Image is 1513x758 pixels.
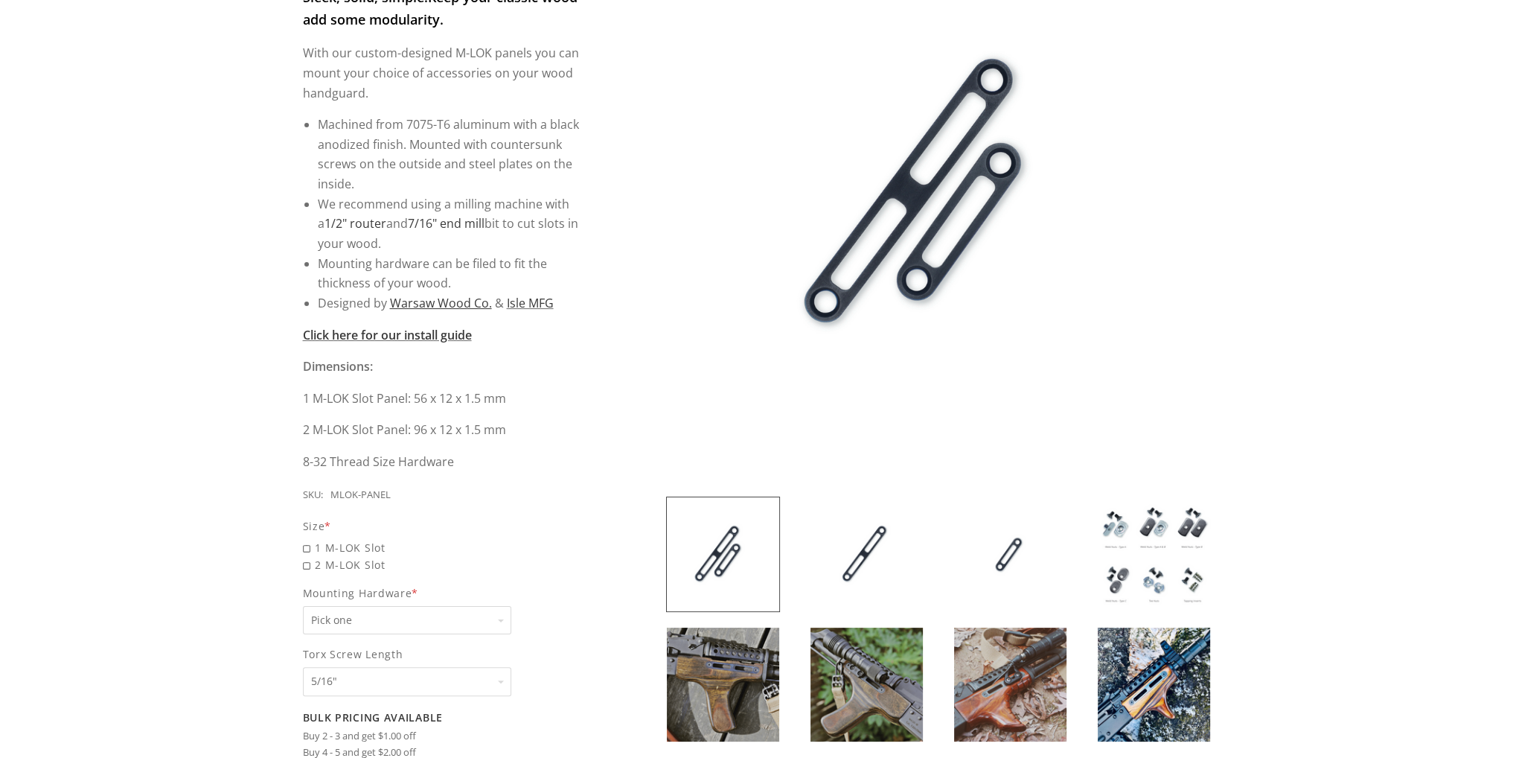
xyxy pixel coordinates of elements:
div: SKU: [303,487,323,503]
a: Isle MFG [507,295,554,311]
li: We recommend using a milling machine with a and bit to cut slots in your wood. [318,194,588,254]
span: 1 M-LOK Slot [303,539,588,556]
p: 2 M-LOK Slot Panel: 96 x 12 x 1.5 mm [303,420,588,440]
img: DIY M-LOK Panel Inserts [810,497,923,611]
select: Torx Screw Length [303,667,511,696]
select: Mounting Hardware* [303,606,511,635]
a: 7/16" end mill [408,215,484,232]
li: Mounting hardware can be filed to fit the thickness of your wood. [318,254,588,293]
img: DIY M-LOK Panel Inserts [1098,628,1210,742]
h2: Bulk Pricing Available [303,711,588,724]
li: Buy 2 - 3 and get $1.00 off [303,728,588,745]
span: Mounting Hardware [303,585,588,602]
img: DIY M-LOK Panel Inserts [954,497,1066,611]
img: DIY M-LOK Panel Inserts [810,628,923,742]
img: DIY M-LOK Panel Inserts [1098,497,1210,611]
img: DIY M-LOK Panel Inserts [667,628,779,742]
p: 8-32 Thread Size Hardware [303,452,588,472]
li: Machined from 7075-T6 aluminum with a black anodized finish. Mounted with countersunk screws on t... [318,115,588,194]
img: DIY M-LOK Panel Inserts [954,628,1066,742]
span: Torx Screw Length [303,646,588,663]
a: Click here for our install guide [303,327,472,343]
span: With our custom-designed M-LOK panels you can mount your choice of accessories on your wood handg... [303,45,579,101]
div: MLOK-PANEL [330,487,391,503]
div: Size [303,517,588,535]
img: DIY M-LOK Panel Inserts [667,497,779,611]
a: 1/2" router [324,215,386,232]
a: Warsaw Wood Co. [390,295,492,311]
p: 1 M-LOK Slot Panel: 56 x 12 x 1.5 mm [303,389,588,409]
span: 2 M-LOK Slot [303,556,588,573]
li: Designed by & [318,293,588,313]
strong: Dimensions: [303,358,373,375]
